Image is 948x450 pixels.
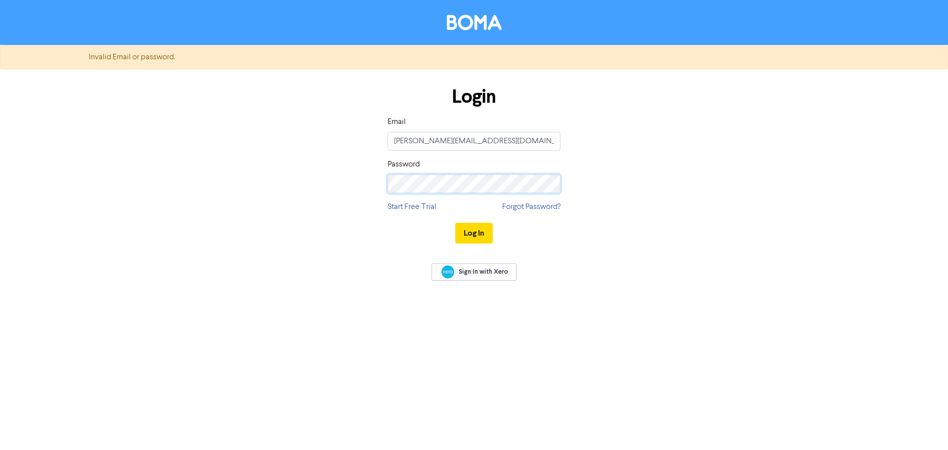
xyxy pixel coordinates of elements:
[459,267,508,276] span: Sign In with Xero
[455,223,493,244] button: Log In
[388,201,436,213] a: Start Free Trial
[441,265,454,279] img: Xero logo
[899,403,948,450] iframe: Chat Widget
[81,51,867,63] div: Invalid Email or password.
[388,159,420,170] label: Password
[447,15,502,30] img: BOMA Logo
[388,85,560,108] h1: Login
[388,116,406,128] label: Email
[502,201,560,213] a: Forgot Password?
[432,263,516,281] a: Sign In with Xero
